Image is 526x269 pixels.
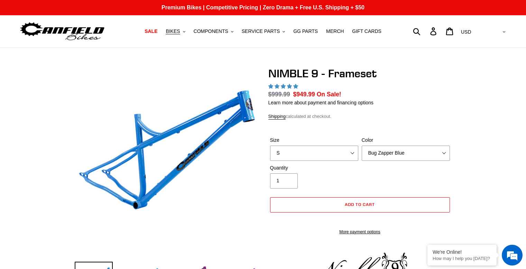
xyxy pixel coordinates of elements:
[19,20,105,42] img: Canfield Bikes
[326,28,344,34] span: MERCH
[268,91,290,98] s: $999.99
[293,28,318,34] span: GG PARTS
[270,164,358,172] label: Quantity
[145,28,157,34] span: SALE
[268,113,452,120] div: calculated at checkout.
[270,197,450,212] button: Add to cart
[162,27,188,36] button: BIKES
[345,202,375,207] span: Add to cart
[417,24,434,39] input: Search
[317,90,341,99] span: On Sale!
[268,84,299,89] span: 4.89 stars
[352,28,381,34] span: GIFT CARDS
[293,91,315,98] span: $949.99
[141,27,161,36] a: SALE
[290,27,321,36] a: GG PARTS
[270,229,450,235] a: More payment options
[323,27,347,36] a: MERCH
[349,27,385,36] a: GIFT CARDS
[270,137,358,144] label: Size
[268,100,373,105] a: Learn more about payment and financing options
[242,28,280,34] span: SERVICE PARTS
[433,256,491,261] p: How may I help you today?
[76,68,257,249] img: NIMBLE 9 - Frameset
[268,114,286,120] a: Shipping
[166,28,180,34] span: BIKES
[238,27,288,36] button: SERVICE PARTS
[194,28,228,34] span: COMPONENTS
[433,249,491,255] div: We're Online!
[268,67,452,80] h1: NIMBLE 9 - Frameset
[190,27,237,36] button: COMPONENTS
[362,137,450,144] label: Color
